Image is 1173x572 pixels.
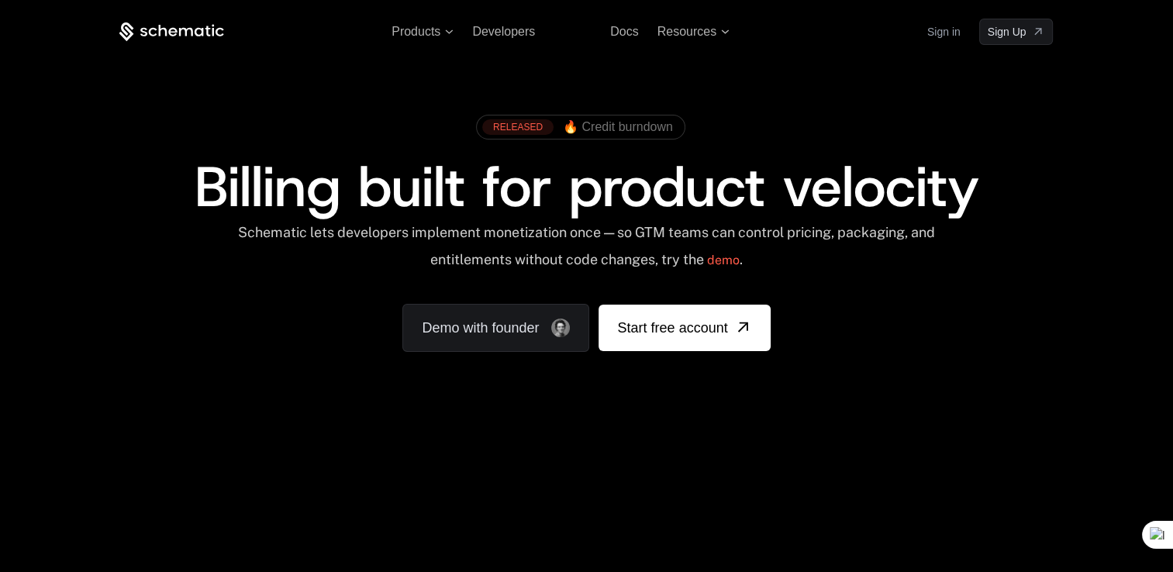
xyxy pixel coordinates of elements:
img: Founder [551,319,570,337]
a: Developers [472,25,535,38]
span: Sign Up [988,24,1026,40]
a: Sign in [927,19,961,44]
a: [object Object] [599,305,770,351]
a: [object Object],[object Object] [482,119,673,135]
a: demo [707,242,740,279]
a: Docs [610,25,638,38]
span: Billing built for product velocity [194,150,978,224]
div: RELEASED [482,119,554,135]
span: Resources [657,25,716,39]
a: [object Object] [979,19,1054,45]
span: Products [392,25,440,39]
a: Demo with founder, ,[object Object] [402,304,589,352]
div: Schematic lets developers implement monetization once — so GTM teams can control pricing, packagi... [236,224,937,279]
span: 🔥 Credit burndown [563,120,673,134]
span: Start free account [617,317,727,339]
